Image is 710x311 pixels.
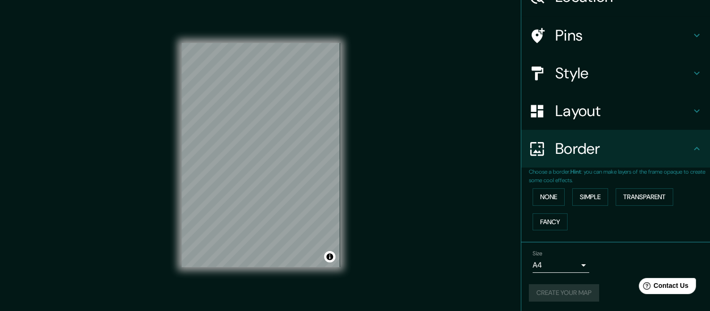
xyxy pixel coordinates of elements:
label: Size [533,250,543,258]
h4: Style [555,64,691,83]
h4: Layout [555,101,691,120]
h4: Border [555,139,691,158]
button: Transparent [616,188,673,206]
button: None [533,188,565,206]
button: Toggle attribution [324,251,335,262]
button: Fancy [533,213,568,231]
button: Simple [572,188,608,206]
div: Border [521,130,710,168]
b: Hint [570,168,581,176]
div: Layout [521,92,710,130]
p: Choose a border. : you can make layers of the frame opaque to create some cool effects. [529,168,710,185]
iframe: Help widget launcher [626,274,700,301]
div: Pins [521,17,710,54]
h4: Pins [555,26,691,45]
div: A4 [533,258,589,273]
div: Style [521,54,710,92]
canvas: Map [182,43,340,267]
